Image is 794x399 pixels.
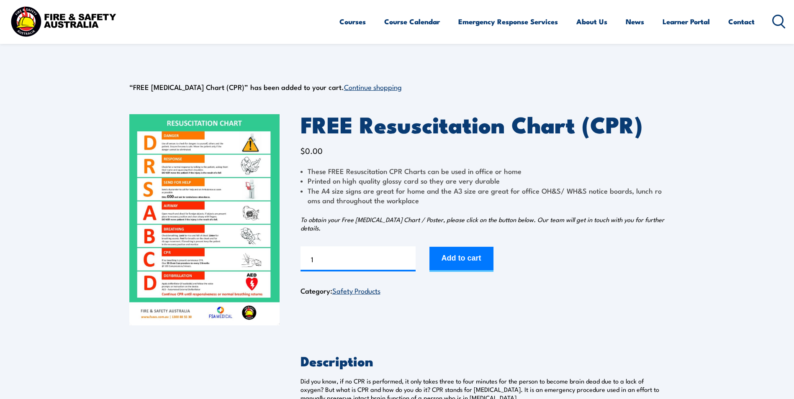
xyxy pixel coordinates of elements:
[663,10,710,33] a: Learner Portal
[728,10,755,33] a: Contact
[429,247,493,272] button: Add to cart
[301,176,665,185] li: Printed on high quality glossy card so they are very durable
[626,10,644,33] a: News
[458,10,558,33] a: Emergency Response Services
[332,285,380,295] a: Safety Products
[301,355,665,366] h2: Description
[129,114,280,325] img: FREE Resuscitation Chart - What are the 7 steps to CPR?
[301,145,305,156] span: $
[301,166,665,176] li: These FREE Resuscitation CPR Charts can be used in office or home
[301,246,416,271] input: Product quantity
[129,81,665,93] div: “FREE [MEDICAL_DATA] Chart (CPR)” has been added to your cart.
[384,10,440,33] a: Course Calendar
[339,10,366,33] a: Courses
[301,215,664,232] em: To obtain your Free [MEDICAL_DATA] Chart / Poster, please click on the button below. Our team wil...
[576,10,607,33] a: About Us
[301,145,323,156] bdi: 0.00
[301,186,665,205] li: The A4 size signs are great for home and the A3 size are great for office OH&S/ WH&S notice board...
[301,114,665,134] h1: FREE Resuscitation Chart (CPR)
[301,285,380,296] span: Category:
[344,82,402,92] a: Continue shopping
